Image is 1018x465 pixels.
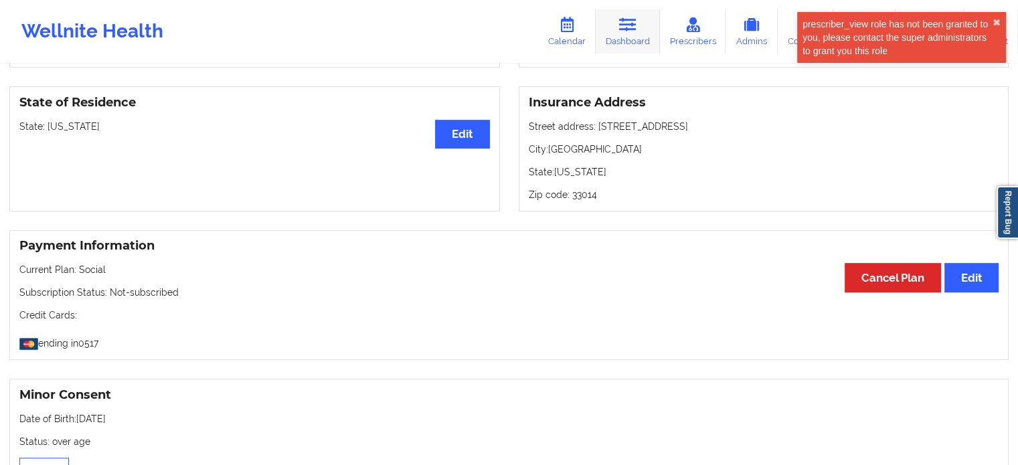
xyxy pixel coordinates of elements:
a: Prescribers [660,9,726,54]
p: Current Plan: Social [19,263,999,276]
p: Street address: [STREET_ADDRESS] [529,120,999,133]
a: Calendar [538,9,596,54]
h3: Minor Consent [19,387,999,403]
a: Admins [726,9,778,54]
a: Coaches [778,9,833,54]
p: Status: over age [19,435,999,448]
h3: State of Residence [19,95,490,110]
a: Report Bug [997,186,1018,239]
p: State: [US_STATE] [529,165,999,179]
p: ending in 0517 [19,331,999,350]
p: Zip code: 33014 [529,188,999,201]
p: City: [GEOGRAPHIC_DATA] [529,143,999,156]
h3: Insurance Address [529,95,999,110]
p: State: [US_STATE] [19,120,490,133]
button: close [993,17,1001,28]
p: Credit Cards: [19,308,999,322]
p: Date of Birth: [DATE] [19,412,999,426]
button: Edit [944,263,999,292]
div: prescriber_view role has not been granted to you, please contact the super administrators to gran... [802,17,993,58]
a: Dashboard [596,9,660,54]
button: Cancel Plan [845,263,941,292]
p: Subscription Status: Not-subscribed [19,286,999,299]
button: Edit [435,120,489,149]
h3: Payment Information [19,238,999,254]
